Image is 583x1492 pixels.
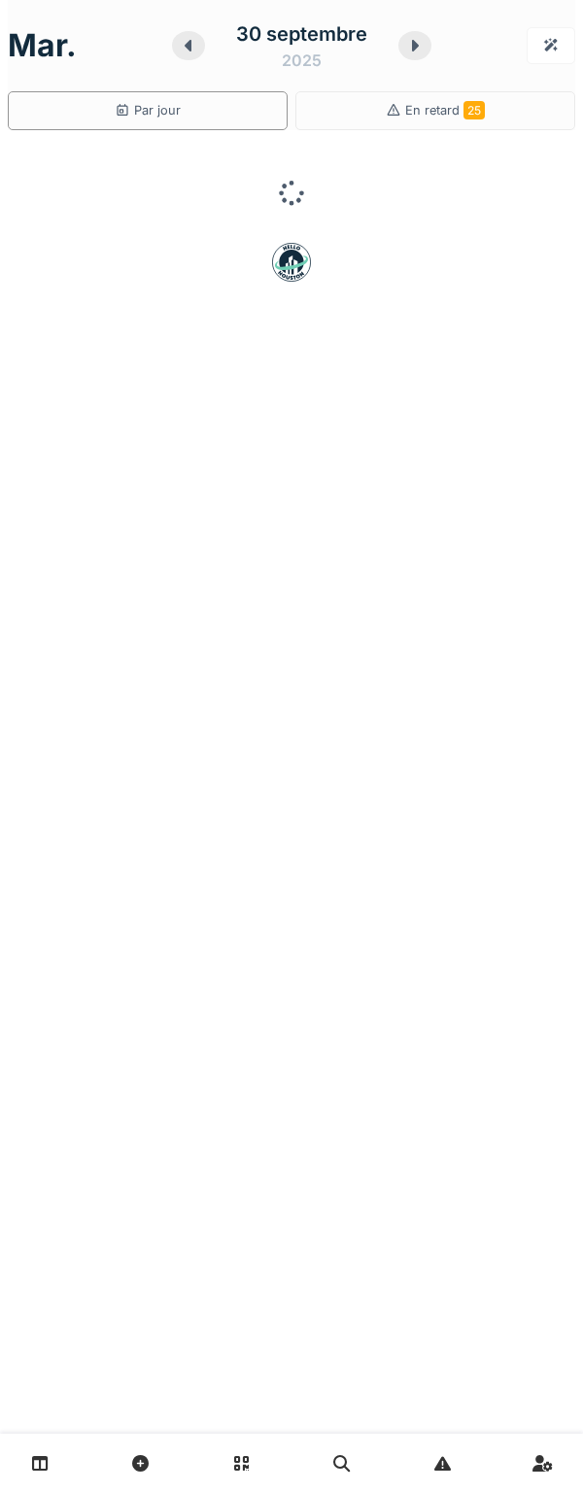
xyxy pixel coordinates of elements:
[463,101,485,119] span: 25
[272,243,311,282] img: badge-BVDL4wpA.svg
[405,103,485,118] span: En retard
[236,19,367,49] div: 30 septembre
[282,49,322,72] div: 2025
[8,27,77,64] h1: mar.
[115,101,181,119] div: Par jour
